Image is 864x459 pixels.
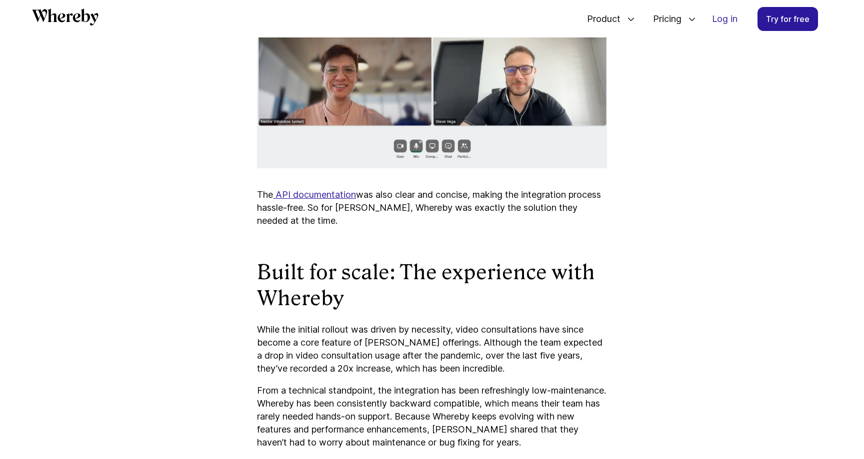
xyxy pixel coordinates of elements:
[257,323,607,375] p: While the initial rollout was driven by necessity, video consultations have since become a core f...
[577,2,623,35] span: Product
[275,189,356,200] u: API documentation
[643,2,684,35] span: Pricing
[704,7,745,30] a: Log in
[273,189,356,200] a: API documentation
[32,8,98,29] a: Whereby
[757,7,818,31] a: Try for free
[257,188,607,227] p: The was also clear and concise, making the integration process hassle-free. So for [PERSON_NAME],...
[32,8,98,25] svg: Whereby
[257,384,607,449] p: From a technical standpoint, the integration has been refreshingly low-maintenance. Whereby has b...
[257,260,595,310] strong: Built for scale: The experience with Whereby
